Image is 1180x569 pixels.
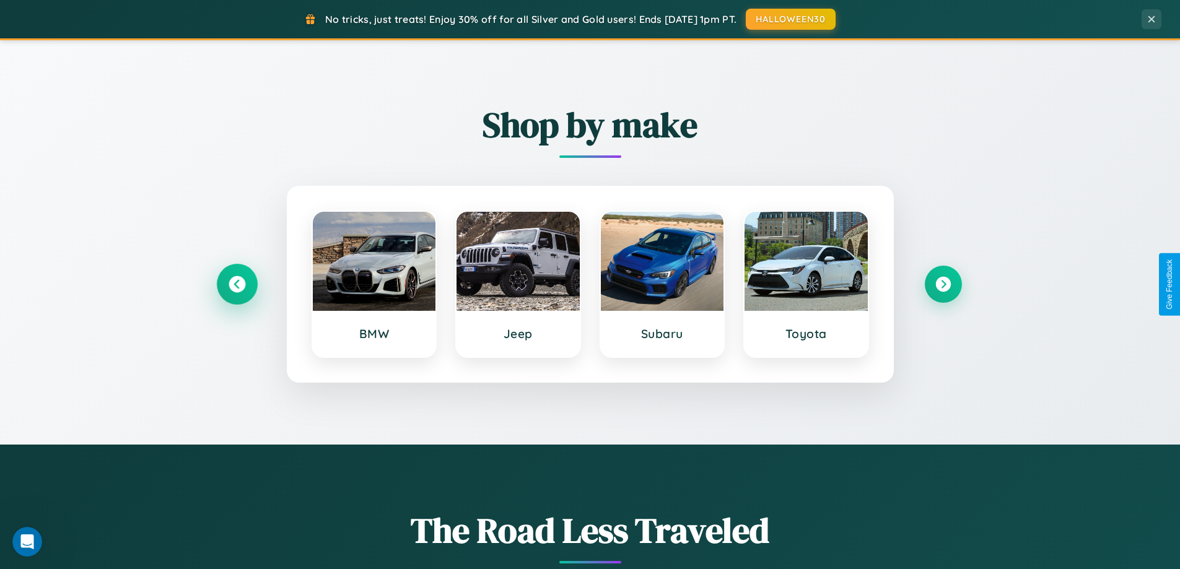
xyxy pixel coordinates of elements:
[1165,259,1174,310] div: Give Feedback
[219,101,962,149] h2: Shop by make
[12,527,42,557] iframe: Intercom live chat
[219,506,962,554] h1: The Road Less Traveled
[325,326,424,341] h3: BMW
[746,9,836,30] button: HALLOWEEN30
[613,326,712,341] h3: Subaru
[757,326,855,341] h3: Toyota
[325,13,736,25] span: No tricks, just treats! Enjoy 30% off for all Silver and Gold users! Ends [DATE] 1pm PT.
[469,326,567,341] h3: Jeep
